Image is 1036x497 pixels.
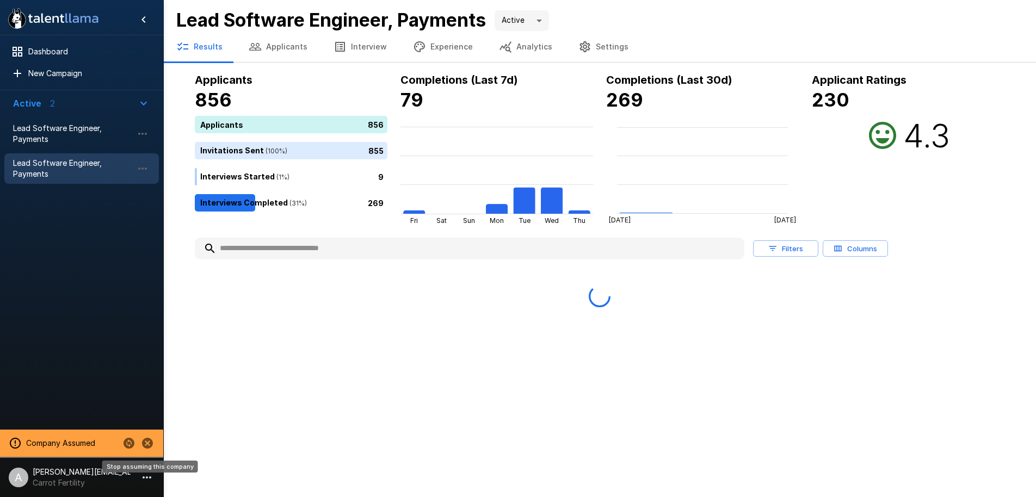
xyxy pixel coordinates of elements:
button: Results [163,32,236,62]
tspan: [DATE] [609,216,631,224]
p: 269 [368,197,384,208]
b: 269 [606,89,643,111]
tspan: Tue [519,216,531,225]
tspan: Thu [573,216,585,225]
button: Filters [753,240,818,257]
b: Completions (Last 7d) [400,73,518,86]
b: Applicants [195,73,252,86]
b: Applicant Ratings [812,73,906,86]
button: Settings [565,32,642,62]
tspan: Wed [545,216,559,225]
tspan: Fri [410,216,418,225]
tspan: Mon [490,216,504,225]
p: 9 [378,171,384,182]
tspan: Sat [436,216,447,225]
div: Active [495,10,549,31]
p: 856 [368,119,384,130]
b: Lead Software Engineer, Payments [176,9,486,31]
button: Analytics [486,32,565,62]
h2: 4.3 [903,116,950,155]
div: Stop assuming this company [102,461,198,473]
tspan: [DATE] [774,216,796,224]
b: 856 [195,89,232,111]
button: Applicants [236,32,320,62]
button: Columns [823,240,888,257]
button: Experience [400,32,486,62]
tspan: Sun [463,216,475,225]
p: 855 [368,145,384,156]
b: 230 [812,89,849,111]
b: Completions (Last 30d) [606,73,732,86]
b: 79 [400,89,423,111]
button: Interview [320,32,400,62]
